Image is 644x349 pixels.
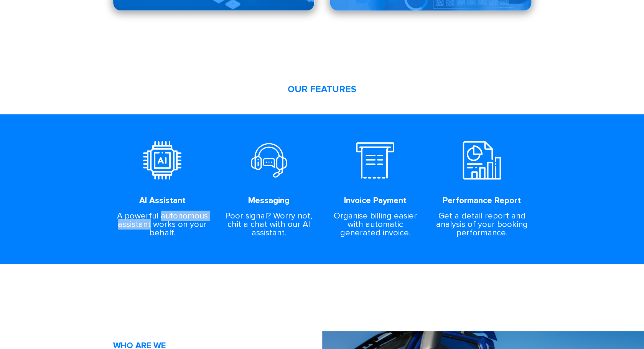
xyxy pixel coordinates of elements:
[443,196,521,205] h4: Performance Report
[139,196,186,205] h4: AI Assistant
[115,212,210,237] div: A powerful autonomous assistant works on your behalf.
[434,212,529,237] div: Get a detail report and analysis of your booking performance.
[248,196,290,205] h4: Messaging
[221,212,316,237] div: Poor signal? Worry not, chit a chat with our AI assistant.
[344,196,407,205] h4: Invoice Payment
[328,212,423,237] div: Organise billing easier with automatic generated invoice.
